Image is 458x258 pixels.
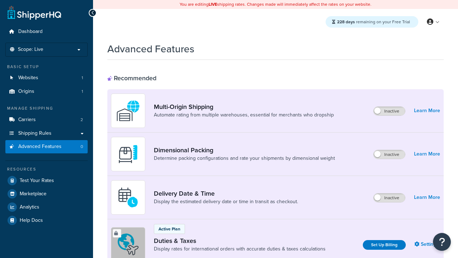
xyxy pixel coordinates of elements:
[18,47,43,53] span: Scope: Live
[154,237,326,245] a: Duties & Taxes
[414,239,440,249] a: Settings
[82,89,83,95] span: 1
[154,190,298,197] a: Delivery Date & Time
[81,117,83,123] span: 2
[5,140,88,153] li: Advanced Features
[374,193,405,202] label: Inactive
[81,144,83,150] span: 0
[5,201,88,214] a: Analytics
[116,98,141,123] img: WatD5o0RtDAAAAAElFTkSuQmCC
[363,240,406,250] a: Set Up Billing
[5,64,88,70] div: Basic Setup
[107,42,194,56] h1: Advanced Features
[5,214,88,227] a: Help Docs
[5,85,88,98] li: Origins
[5,140,88,153] a: Advanced Features0
[374,150,405,159] label: Inactive
[18,144,62,150] span: Advanced Features
[154,111,334,119] a: Automate rating from multiple warehouses, essential for merchants who dropship
[337,19,410,25] span: remaining on your Free Trial
[116,185,141,210] img: gfkeb5ejjkALwAAAABJRU5ErkJggg==
[159,226,180,232] p: Active Plan
[5,174,88,187] a: Test Your Rates
[116,142,141,167] img: DTVBYsAAAAAASUVORK5CYII=
[5,25,88,38] a: Dashboard
[209,1,217,8] b: LIVE
[107,74,156,82] div: Recommended
[82,75,83,81] span: 1
[414,149,440,159] a: Learn More
[5,113,88,126] a: Carriers2
[18,29,43,35] span: Dashboard
[154,155,335,162] a: Determine packing configurations and rate your shipments by dimensional weight
[337,19,355,25] strong: 228 days
[20,204,39,210] span: Analytics
[414,192,440,202] a: Learn More
[5,71,88,85] li: Websites
[5,113,88,126] li: Carriers
[154,198,298,205] a: Display the estimated delivery date or time in transit as checkout.
[5,127,88,140] a: Shipping Rules
[154,146,335,154] a: Dimensional Packing
[18,89,34,95] span: Origins
[5,71,88,85] a: Websites1
[5,187,88,200] a: Marketplace
[20,191,47,197] span: Marketplace
[20,218,43,224] span: Help Docs
[433,233,451,251] button: Open Resource Center
[18,130,52,137] span: Shipping Rules
[374,107,405,115] label: Inactive
[154,245,326,253] a: Display rates for international orders with accurate duties & taxes calculations
[154,103,334,111] a: Multi-Origin Shipping
[5,166,88,172] div: Resources
[18,75,38,81] span: Websites
[414,106,440,116] a: Learn More
[5,105,88,111] div: Manage Shipping
[20,178,54,184] span: Test Your Rates
[5,85,88,98] a: Origins1
[18,117,36,123] span: Carriers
